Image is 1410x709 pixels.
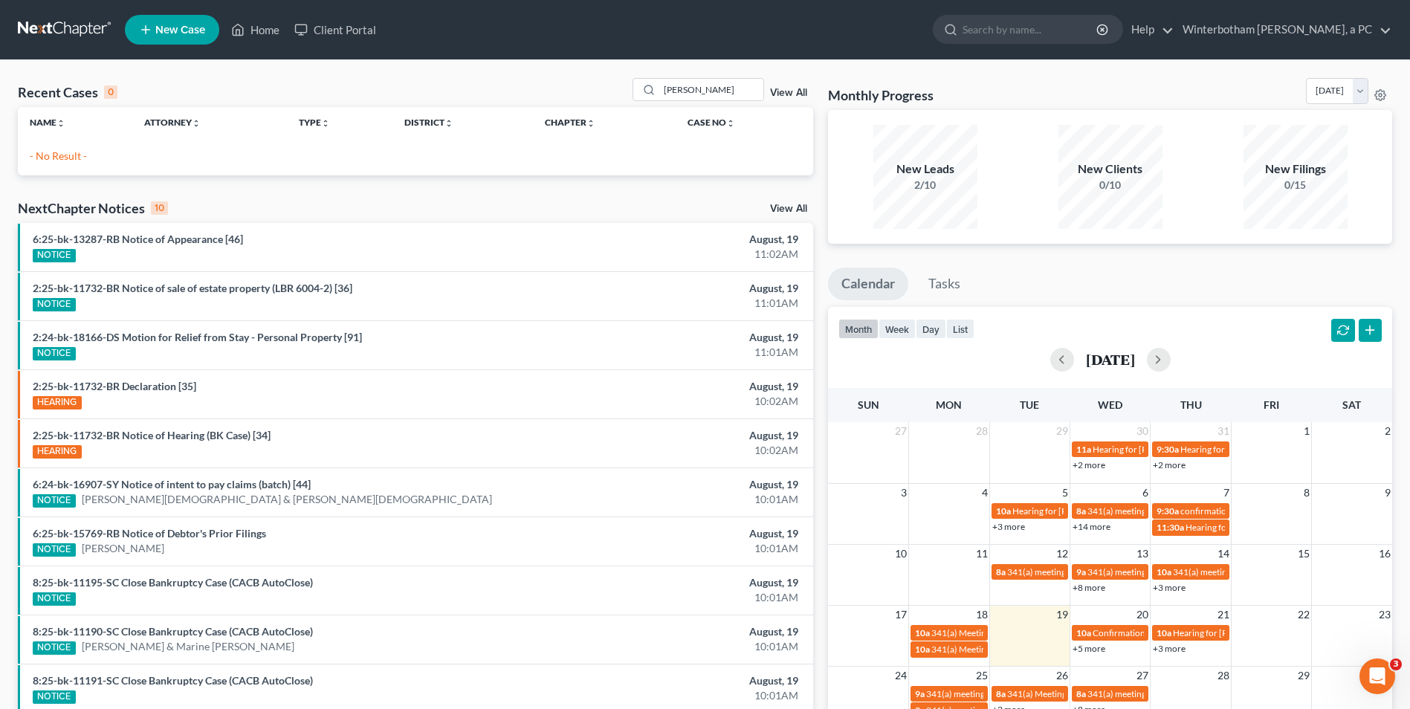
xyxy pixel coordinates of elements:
[974,545,989,563] span: 11
[1296,545,1311,563] span: 15
[1186,522,1301,533] span: Hearing for [PERSON_NAME]
[1141,484,1150,502] span: 6
[553,590,798,605] div: 10:01AM
[1173,627,1289,638] span: Hearing for [PERSON_NAME]
[931,627,1154,638] span: 341(a) Meeting for [PERSON_NAME] & [PERSON_NAME]
[828,268,908,300] a: Calendar
[915,627,930,638] span: 10a
[1222,484,1231,502] span: 7
[82,541,164,556] a: [PERSON_NAME]
[1135,545,1150,563] span: 13
[1058,161,1162,178] div: New Clients
[1135,667,1150,684] span: 27
[828,86,934,104] h3: Monthly Progress
[553,296,798,311] div: 11:01AM
[992,521,1025,532] a: +3 more
[1135,606,1150,624] span: 20
[1087,688,1231,699] span: 341(a) meeting for [PERSON_NAME]
[893,545,908,563] span: 10
[82,492,492,507] a: [PERSON_NAME][DEMOGRAPHIC_DATA] & [PERSON_NAME][DEMOGRAPHIC_DATA]
[770,204,807,214] a: View All
[1302,422,1311,440] span: 1
[1087,566,1231,577] span: 341(a) meeting for [PERSON_NAME]
[726,119,735,128] i: unfold_more
[1073,521,1110,532] a: +14 more
[321,119,330,128] i: unfold_more
[553,639,798,654] div: 10:01AM
[1020,398,1039,411] span: Tue
[18,83,117,101] div: Recent Cases
[1073,643,1105,654] a: +5 more
[1173,566,1316,577] span: 341(a) meeting for [PERSON_NAME]
[33,690,76,704] div: NOTICE
[553,541,798,556] div: 10:01AM
[224,16,287,43] a: Home
[1055,545,1070,563] span: 12
[893,667,908,684] span: 24
[1157,522,1184,533] span: 11:30a
[996,505,1011,517] span: 10a
[33,576,313,589] a: 8:25-bk-11195-SC Close Bankruptcy Case (CACB AutoClose)
[553,624,798,639] div: August, 19
[770,88,807,98] a: View All
[586,119,595,128] i: unfold_more
[553,247,798,262] div: 11:02AM
[33,429,271,441] a: 2:25-bk-11732-BR Notice of Hearing (BK Case) [34]
[1093,444,1368,455] span: Hearing for [PERSON_NAME] and [PERSON_NAME] [PERSON_NAME]
[553,345,798,360] div: 11:01AM
[1157,444,1179,455] span: 9:30a
[553,232,798,247] div: August, 19
[104,85,117,99] div: 0
[30,117,65,128] a: Nameunfold_more
[899,484,908,502] span: 3
[1244,161,1348,178] div: New Filings
[1073,582,1105,593] a: +8 more
[287,16,384,43] a: Client Portal
[1302,484,1311,502] span: 8
[1076,627,1091,638] span: 10a
[1061,484,1070,502] span: 5
[553,492,798,507] div: 10:01AM
[974,606,989,624] span: 18
[553,443,798,458] div: 10:02AM
[30,149,801,164] p: - No Result -
[404,117,453,128] a: Districtunfold_more
[858,398,879,411] span: Sun
[893,422,908,440] span: 27
[553,575,798,590] div: August, 19
[33,543,76,557] div: NOTICE
[980,484,989,502] span: 4
[1175,16,1391,43] a: Winterbotham [PERSON_NAME], a PC
[1216,422,1231,440] span: 31
[873,178,977,192] div: 2/10
[1377,545,1392,563] span: 16
[553,330,798,345] div: August, 19
[1007,566,1151,577] span: 341(a) meeting for [PERSON_NAME]
[33,494,76,508] div: NOTICE
[931,644,1154,655] span: 341(a) Meeting for [PERSON_NAME] & [PERSON_NAME]
[1157,566,1171,577] span: 10a
[915,644,930,655] span: 10a
[553,526,798,541] div: August, 19
[1055,667,1070,684] span: 26
[1007,688,1310,699] span: 341(a) Meeting for [PERSON_NAME] and [PERSON_NAME] [PERSON_NAME]
[1157,627,1171,638] span: 10a
[893,606,908,624] span: 17
[33,641,76,655] div: NOTICE
[1264,398,1279,411] span: Fri
[1124,16,1174,43] a: Help
[1135,422,1150,440] span: 30
[1058,178,1162,192] div: 0/10
[553,281,798,296] div: August, 19
[1296,667,1311,684] span: 29
[1244,178,1348,192] div: 0/15
[1216,606,1231,624] span: 21
[33,478,311,491] a: 6:24-bk-16907-SY Notice of intent to pay claims (batch) [44]
[33,233,243,245] a: 6:25-bk-13287-RB Notice of Appearance [46]
[33,282,352,294] a: 2:25-bk-11732-BR Notice of sale of estate property (LBR 6004-2) [36]
[1377,606,1392,624] span: 23
[996,688,1006,699] span: 8a
[1383,422,1392,440] span: 2
[33,527,266,540] a: 6:25-bk-15769-RB Notice of Debtor's Prior Filings
[33,331,362,343] a: 2:24-bk-18166-DS Motion for Relief from Stay - Personal Property [91]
